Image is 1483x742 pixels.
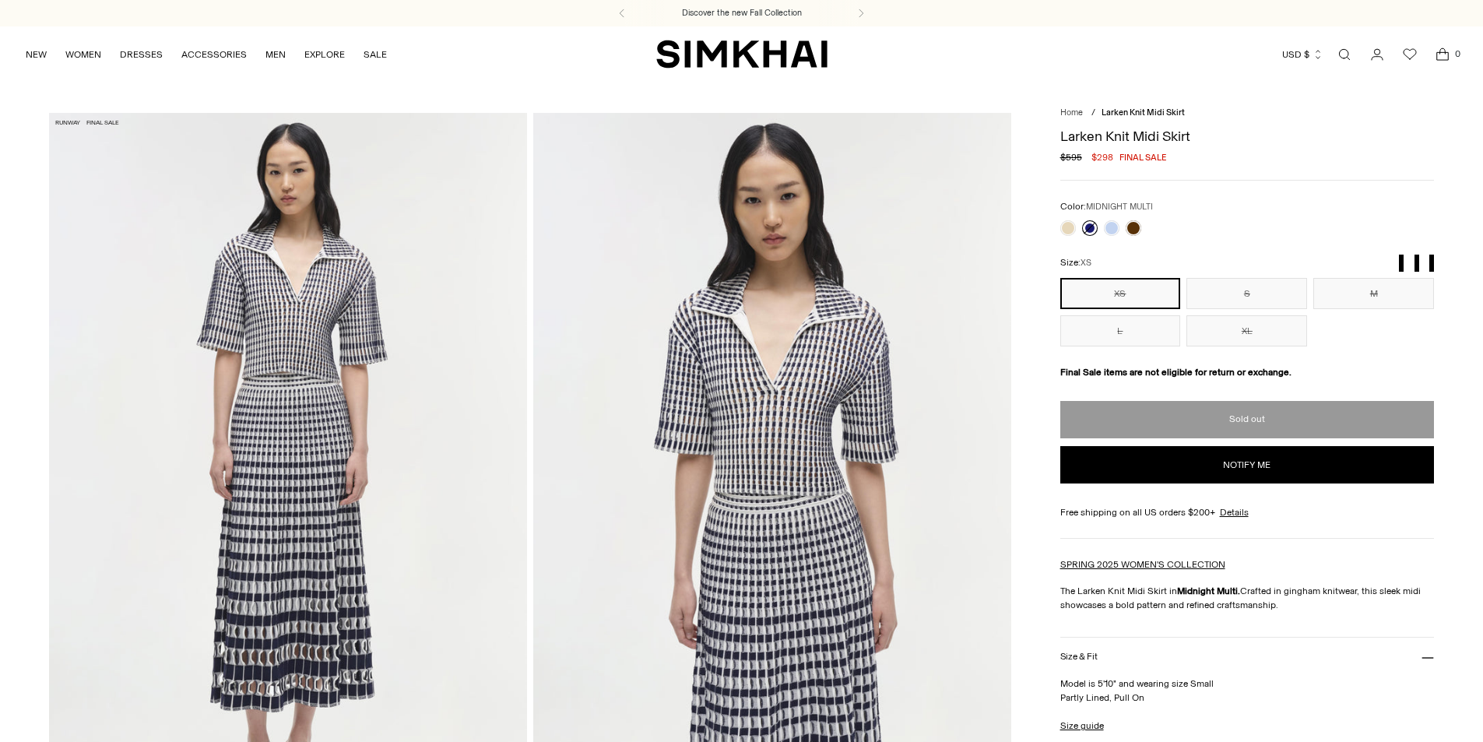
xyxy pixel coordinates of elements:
[1060,367,1291,378] strong: Final Sale items are not eligible for return or exchange.
[265,37,286,72] a: MEN
[1060,559,1225,570] a: SPRING 2025 WOMEN'S COLLECTION
[304,37,345,72] a: EXPLORE
[1060,255,1091,270] label: Size:
[1060,199,1153,214] label: Color:
[1220,505,1249,519] a: Details
[1394,39,1425,70] a: Wishlist
[1313,278,1434,309] button: M
[120,37,163,72] a: DRESSES
[682,7,802,19] a: Discover the new Fall Collection
[1060,315,1181,346] button: L
[1060,107,1083,118] a: Home
[364,37,387,72] a: SALE
[1060,107,1435,120] nav: breadcrumbs
[1060,584,1435,612] p: The Larken Knit Midi Skirt in Crafted in gingham knitwear, this sleek midi showcases a bold patte...
[65,37,101,72] a: WOMEN
[1060,638,1435,677] button: Size & Fit
[1450,47,1464,61] span: 0
[1427,39,1458,70] a: Open cart modal
[26,37,47,72] a: NEW
[1282,37,1323,72] button: USD $
[181,37,247,72] a: ACCESSORIES
[1081,258,1091,268] span: XS
[1091,107,1095,120] div: /
[1060,446,1435,484] button: Notify me
[1060,278,1181,309] button: XS
[1177,586,1240,596] strong: Midnight Multi.
[1086,202,1153,212] span: MIDNIGHT MULTI
[1186,278,1307,309] button: S
[1060,652,1098,662] h3: Size & Fit
[1060,719,1104,733] a: Size guide
[1060,505,1435,519] div: Free shipping on all US orders $200+
[1186,315,1307,346] button: XL
[1060,677,1435,705] p: Model is 5'10" and wearing size Small Partly Lined, Pull On
[1329,39,1360,70] a: Open search modal
[1102,107,1185,118] span: Larken Knit Midi Skirt
[1060,129,1435,143] h1: Larken Knit Midi Skirt
[656,39,828,69] a: SIMKHAI
[1362,39,1393,70] a: Go to the account page
[1060,150,1082,164] s: $595
[1091,150,1113,164] span: $298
